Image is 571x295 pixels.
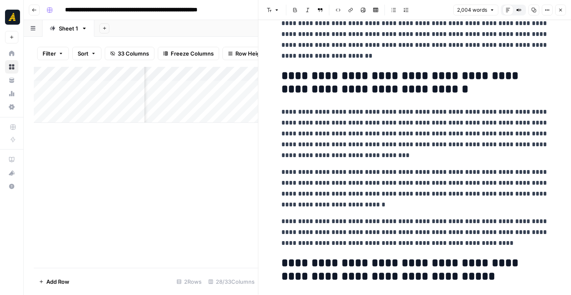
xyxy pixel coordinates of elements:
span: 33 Columns [118,49,149,58]
span: Freeze Columns [171,49,214,58]
button: Filter [37,47,69,60]
span: Row Height [235,49,265,58]
button: Freeze Columns [158,47,219,60]
a: Usage [5,87,18,100]
a: Sheet 1 [43,20,94,37]
button: 33 Columns [105,47,154,60]
span: 2,004 words [457,6,487,14]
button: Row Height [222,47,271,60]
div: 2 Rows [173,275,205,288]
button: Add Row [34,275,74,288]
button: Sort [72,47,101,60]
div: Sheet 1 [59,24,78,33]
span: Add Row [46,277,69,286]
span: Sort [78,49,88,58]
span: Filter [43,49,56,58]
div: What's new? [5,167,18,179]
img: Marketers in Demand Logo [5,10,20,25]
button: Help + Support [5,180,18,193]
a: Home [5,47,18,60]
a: Browse [5,60,18,74]
button: Workspace: Marketers in Demand [5,7,18,28]
div: 28/33 Columns [205,275,258,288]
a: AirOps Academy [5,153,18,166]
button: 2,004 words [453,5,498,15]
a: Your Data [5,74,18,87]
button: What's new? [5,166,18,180]
a: Settings [5,100,18,114]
